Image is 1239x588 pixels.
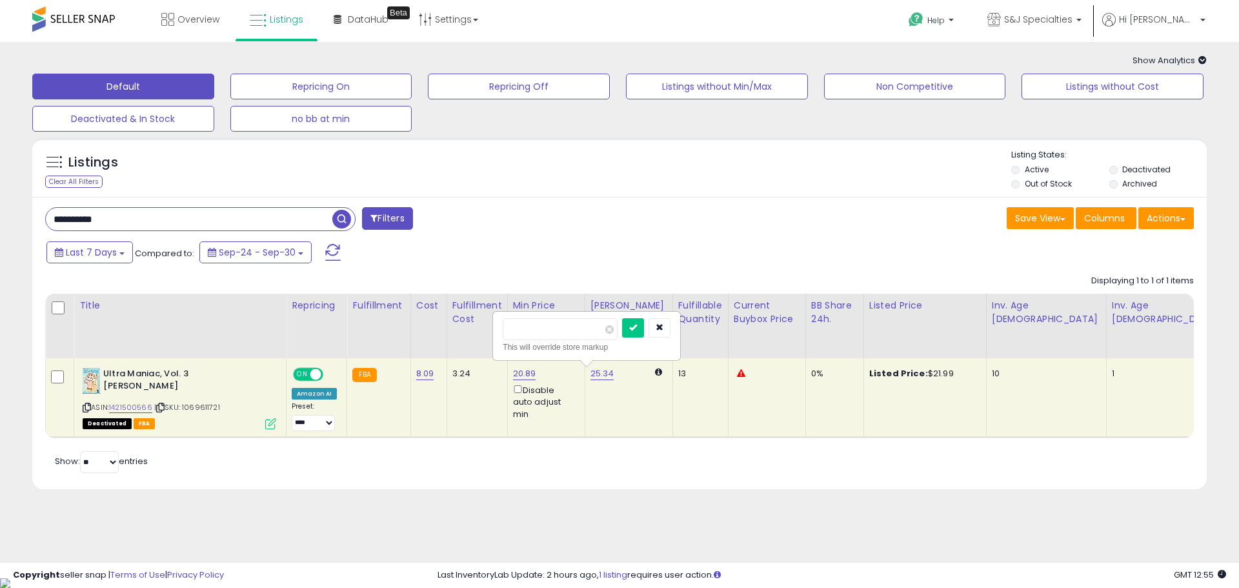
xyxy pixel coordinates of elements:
a: Terms of Use [110,569,165,581]
a: 8.09 [416,367,434,380]
small: FBA [352,368,376,382]
button: no bb at min [230,106,412,132]
img: 51D7V7hrz-L._SL40_.jpg [83,368,100,394]
div: 13 [678,368,718,380]
span: FBA [134,418,156,429]
button: Repricing Off [428,74,610,99]
button: Actions [1138,207,1194,229]
div: Tooltip anchor [387,6,410,19]
div: ASIN: [83,368,276,428]
button: Default [32,74,214,99]
button: Columns [1076,207,1136,229]
div: Displaying 1 to 1 of 1 items [1091,275,1194,287]
span: Show Analytics [1133,54,1207,66]
b: Ultra Maniac, Vol. 3 [PERSON_NAME] [103,368,260,395]
button: Non Competitive [824,74,1006,99]
a: Privacy Policy [167,569,224,581]
label: Active [1025,164,1049,175]
span: Sep-24 - Sep-30 [219,246,296,259]
p: Listing States: [1011,149,1206,161]
strong: Copyright [13,569,60,581]
div: BB Share 24h. [811,299,858,326]
a: Hi [PERSON_NAME] [1102,13,1205,42]
div: Min Price [513,299,579,312]
h5: Listings [68,154,118,172]
a: 20.89 [513,367,536,380]
div: Fulfillable Quantity [678,299,723,326]
span: Help [927,15,945,26]
span: Compared to: [135,247,194,259]
span: 2025-10-9 12:55 GMT [1174,569,1226,581]
div: Fulfillment [352,299,405,312]
a: Help [898,2,967,42]
span: S&J Specialties [1004,13,1073,26]
div: This will override store markup [503,341,670,354]
div: 10 [992,368,1096,380]
div: Clear All Filters [45,176,103,188]
button: Save View [1007,207,1074,229]
i: Get Help [908,12,924,28]
div: Repricing [292,299,341,312]
a: 25.34 [590,367,614,380]
div: Listed Price [869,299,981,312]
div: seller snap | | [13,569,224,582]
div: 1 [1112,368,1216,380]
div: Inv. Age [DEMOGRAPHIC_DATA] [992,299,1101,326]
a: 1421500566 [109,402,152,413]
div: Current Buybox Price [734,299,800,326]
div: [PERSON_NAME] [590,299,667,312]
span: Hi [PERSON_NAME] [1119,13,1196,26]
label: Deactivated [1122,164,1171,175]
button: Repricing On [230,74,412,99]
button: Listings without Cost [1022,74,1204,99]
label: Archived [1122,178,1157,189]
div: Last InventoryLab Update: 2 hours ago, requires user action. [438,569,1226,582]
button: Deactivated & In Stock [32,106,214,132]
button: Listings without Min/Max [626,74,808,99]
span: Show: entries [55,455,148,467]
span: All listings that are unavailable for purchase on Amazon for any reason other than out-of-stock [83,418,132,429]
span: Last 7 Days [66,246,117,259]
div: Preset: [292,402,337,431]
button: Last 7 Days [46,241,133,263]
div: Cost [416,299,441,312]
div: $21.99 [869,368,976,380]
span: DataHub [348,13,388,26]
button: Sep-24 - Sep-30 [199,241,312,263]
span: Overview [177,13,219,26]
div: Disable auto adjust min [513,383,575,420]
div: Inv. Age [DEMOGRAPHIC_DATA] [1112,299,1221,326]
span: OFF [321,369,342,380]
div: 3.24 [452,368,498,380]
div: Title [79,299,281,312]
div: 0% [811,368,854,380]
span: ON [294,369,310,380]
button: Filters [362,207,412,230]
span: Listings [270,13,303,26]
span: Columns [1084,212,1125,225]
div: Fulfillment Cost [452,299,502,326]
b: Listed Price: [869,367,928,380]
label: Out of Stock [1025,178,1072,189]
span: | SKU: 1069611721 [154,402,220,412]
div: Amazon AI [292,388,337,400]
a: 1 listing [599,569,627,581]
